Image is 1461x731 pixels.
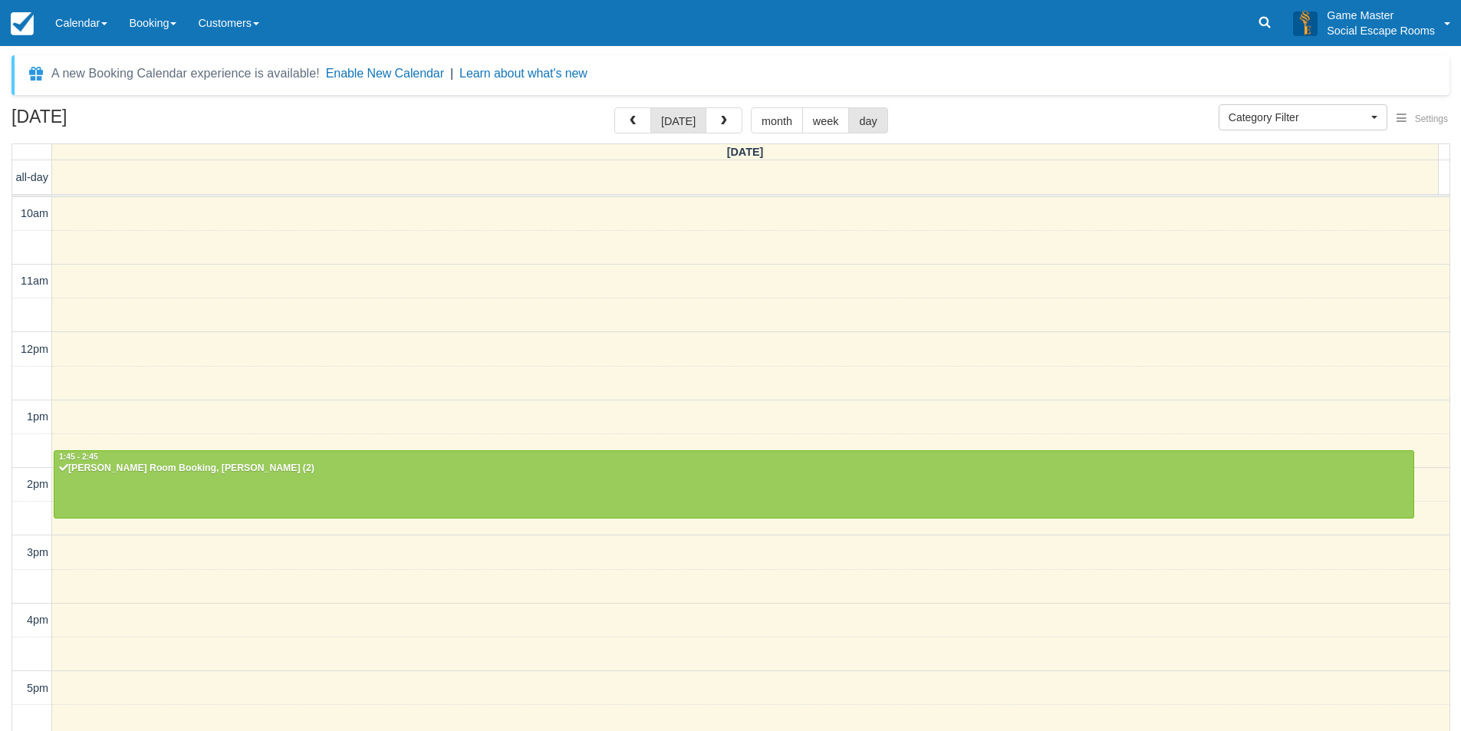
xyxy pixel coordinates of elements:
[848,107,887,133] button: day
[27,614,48,626] span: 4pm
[58,463,1410,475] div: [PERSON_NAME] Room Booking, [PERSON_NAME] (2)
[650,107,706,133] button: [DATE]
[11,12,34,35] img: checkfront-main-nav-mini-logo.png
[1415,114,1448,124] span: Settings
[27,682,48,694] span: 5pm
[802,107,850,133] button: week
[54,450,1414,518] a: 1:45 - 2:45[PERSON_NAME] Room Booking, [PERSON_NAME] (2)
[459,67,587,80] a: Learn about what's new
[751,107,803,133] button: month
[1327,8,1435,23] p: Game Master
[51,64,320,83] div: A new Booking Calendar experience is available!
[21,343,48,355] span: 12pm
[450,67,453,80] span: |
[16,171,48,183] span: all-day
[1293,11,1318,35] img: A3
[1327,23,1435,38] p: Social Escape Rooms
[59,453,98,461] span: 1:45 - 2:45
[21,207,48,219] span: 10am
[27,478,48,490] span: 2pm
[27,546,48,558] span: 3pm
[21,275,48,287] span: 11am
[12,107,206,136] h2: [DATE]
[27,410,48,423] span: 1pm
[326,66,444,81] button: Enable New Calendar
[1387,108,1457,130] button: Settings
[727,146,764,158] span: [DATE]
[1219,104,1387,130] button: Category Filter
[1229,110,1367,125] span: Category Filter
